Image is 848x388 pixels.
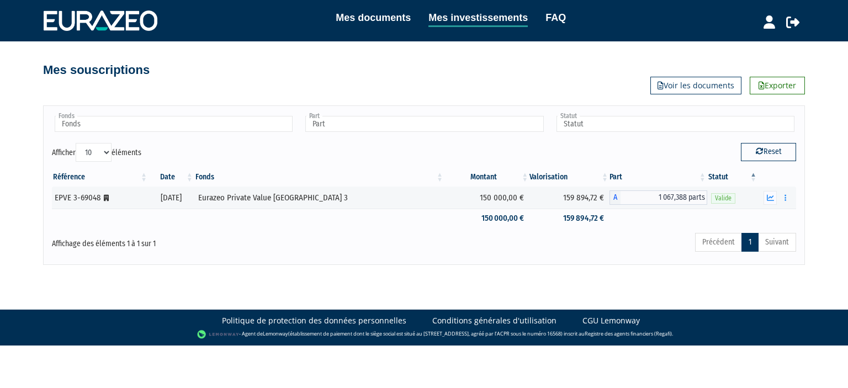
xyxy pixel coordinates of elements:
td: 150 000,00 € [444,209,529,228]
a: Voir les documents [650,77,741,94]
div: - Agent de (établissement de paiement dont le siège social est situé au [STREET_ADDRESS], agréé p... [11,329,837,340]
a: Suivant [758,233,796,252]
th: Date: activer pour trier la colonne par ordre croissant [149,168,194,187]
a: Conditions générales d'utilisation [432,315,556,326]
a: Exporter [750,77,805,94]
td: 150 000,00 € [444,187,529,209]
button: Reset [741,143,796,161]
a: Précédent [695,233,742,252]
th: Fonds: activer pour trier la colonne par ordre croissant [194,168,444,187]
a: Lemonway [263,330,288,337]
label: Afficher éléments [52,143,141,162]
th: Part: activer pour trier la colonne par ordre croissant [609,168,707,187]
h4: Mes souscriptions [43,63,150,77]
th: Statut : activer pour trier la colonne par ordre d&eacute;croissant [707,168,758,187]
div: [DATE] [152,192,190,204]
select: Afficheréléments [76,143,112,162]
span: Valide [711,193,735,204]
a: Mes documents [336,10,411,25]
a: CGU Lemonway [582,315,640,326]
a: Mes investissements [428,10,528,27]
th: Montant: activer pour trier la colonne par ordre croissant [444,168,529,187]
i: [Français] Personne morale [104,195,109,201]
td: 159 894,72 € [529,209,609,228]
td: 159 894,72 € [529,187,609,209]
a: FAQ [545,10,566,25]
div: Affichage des éléments 1 à 1 sur 1 [52,232,352,249]
a: 1 [741,233,759,252]
img: 1732889491-logotype_eurazeo_blanc_rvb.png [44,10,157,30]
span: A [609,190,621,205]
div: EPVE 3-69048 [55,192,145,204]
th: Référence : activer pour trier la colonne par ordre croissant [52,168,149,187]
div: A - Eurazeo Private Value Europe 3 [609,190,707,205]
img: logo-lemonway.png [197,329,240,340]
a: Registre des agents financiers (Regafi) [585,330,672,337]
a: Politique de protection des données personnelles [222,315,406,326]
div: Eurazeo Private Value [GEOGRAPHIC_DATA] 3 [198,192,441,204]
span: 1 067,388 parts [621,190,707,205]
th: Valorisation: activer pour trier la colonne par ordre croissant [529,168,609,187]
